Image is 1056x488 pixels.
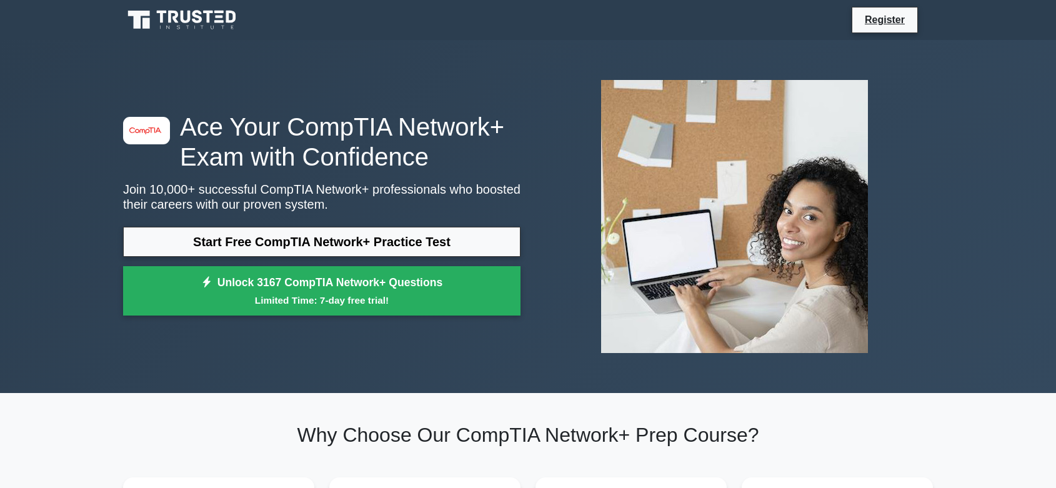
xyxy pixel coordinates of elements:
[123,227,521,257] a: Start Free CompTIA Network+ Practice Test
[139,293,505,307] small: Limited Time: 7-day free trial!
[857,12,912,27] a: Register
[123,112,521,172] h1: Ace Your CompTIA Network+ Exam with Confidence
[123,423,933,447] h2: Why Choose Our CompTIA Network+ Prep Course?
[123,182,521,212] p: Join 10,000+ successful CompTIA Network+ professionals who boosted their careers with our proven ...
[123,266,521,316] a: Unlock 3167 CompTIA Network+ QuestionsLimited Time: 7-day free trial!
